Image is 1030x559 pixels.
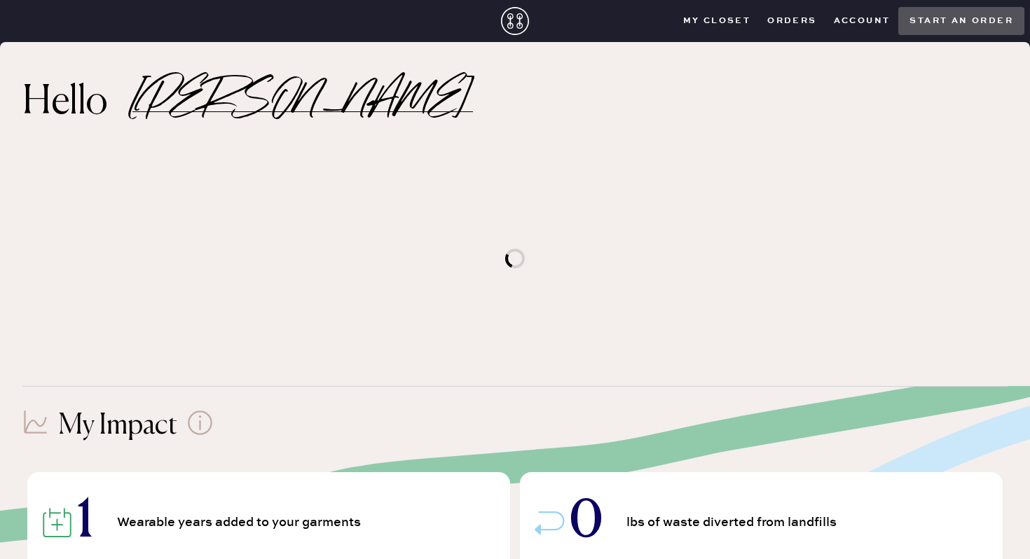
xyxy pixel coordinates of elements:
[626,516,842,529] span: lbs of waste diverted from landfills
[132,94,473,112] h2: [PERSON_NAME]
[117,516,366,529] span: Wearable years added to your garments
[898,7,1024,35] button: Start an order
[58,409,177,443] h1: My Impact
[825,11,899,32] button: Account
[759,11,825,32] button: Orders
[22,86,132,120] h2: Hello
[675,11,760,32] button: My Closet
[570,498,603,547] span: 0
[77,498,93,547] span: 1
